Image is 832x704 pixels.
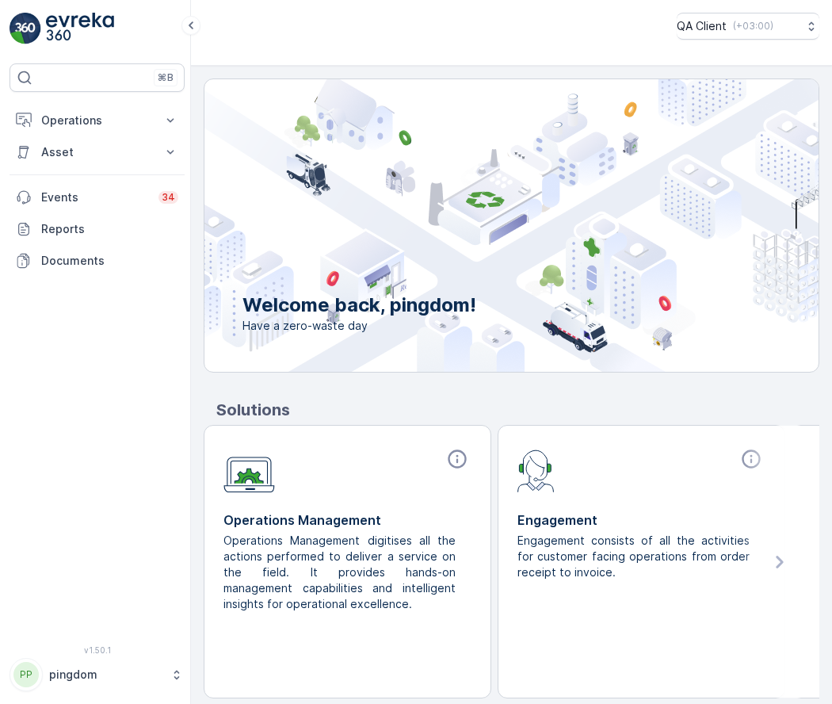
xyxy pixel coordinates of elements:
p: Documents [41,253,178,269]
p: Engagement [517,511,765,530]
button: QA Client(+03:00) [677,13,819,40]
button: Asset [10,136,185,168]
p: Reports [41,221,178,237]
img: module-icon [517,448,555,492]
p: ⌘B [158,71,174,84]
span: v 1.50.1 [10,645,185,655]
img: logo [10,13,41,44]
p: Operations Management digitises all the actions performed to deliver a service on the field. It p... [223,533,459,612]
p: Engagement consists of all the activities for customer facing operations from order receipt to in... [517,533,753,580]
p: Asset [41,144,153,160]
p: ( +03:00 ) [733,20,773,33]
p: 34 [162,191,175,204]
p: Welcome back, pingdom! [242,293,476,318]
span: Have a zero-waste day [242,318,476,334]
div: PP [13,662,39,687]
a: Documents [10,245,185,277]
a: Events34 [10,182,185,213]
p: Events [41,189,149,205]
p: QA Client [677,18,727,34]
p: Operations Management [223,511,471,530]
img: logo_light-DOdMpM7g.png [46,13,114,44]
button: Operations [10,105,185,136]
img: module-icon [223,448,275,493]
p: pingdom [49,667,162,683]
img: city illustration [133,79,819,372]
p: Operations [41,113,153,128]
p: Solutions [216,398,819,422]
button: PPpingdom [10,658,185,691]
a: Reports [10,213,185,245]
